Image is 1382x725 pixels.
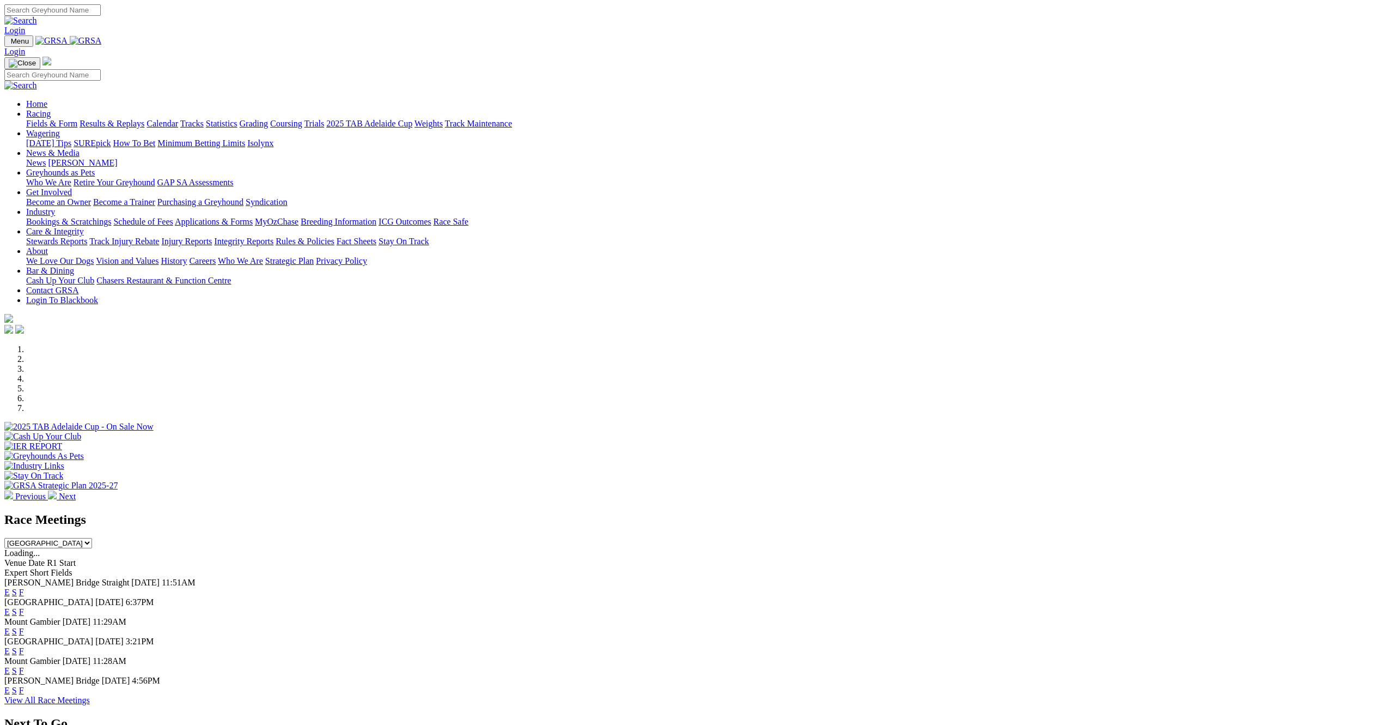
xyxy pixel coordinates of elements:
span: Date [28,558,45,567]
img: 2025 TAB Adelaide Cup - On Sale Now [4,422,154,432]
a: Home [26,99,47,108]
a: F [19,686,24,695]
a: Results & Replays [80,119,144,128]
span: [DATE] [102,676,130,685]
a: Who We Are [218,256,263,265]
a: How To Bet [113,138,156,148]
a: Coursing [270,119,302,128]
span: 11:28AM [93,656,126,666]
a: About [26,246,48,256]
a: Privacy Policy [316,256,367,265]
a: Statistics [206,119,238,128]
div: Get Involved [26,197,1378,207]
a: Bar & Dining [26,266,74,275]
a: Rules & Policies [276,237,334,246]
a: View All Race Meetings [4,696,90,705]
div: Racing [26,119,1378,129]
a: Purchasing a Greyhound [157,197,243,207]
img: logo-grsa-white.png [42,57,51,65]
a: Login To Blackbook [26,295,98,305]
a: Contact GRSA [26,286,78,295]
span: [DATE] [63,656,91,666]
span: [DATE] [131,578,160,587]
a: Retire Your Greyhound [74,178,155,187]
a: ICG Outcomes [379,217,431,226]
div: About [26,256,1378,266]
span: [GEOGRAPHIC_DATA] [4,637,93,646]
a: [DATE] Tips [26,138,71,148]
span: Menu [11,37,29,45]
a: Who We Are [26,178,71,187]
a: Track Maintenance [445,119,512,128]
a: MyOzChase [255,217,299,226]
img: Close [9,59,36,68]
a: Trials [304,119,324,128]
a: Cash Up Your Club [26,276,94,285]
a: SUREpick [74,138,111,148]
span: [GEOGRAPHIC_DATA] [4,597,93,607]
span: Short [30,568,49,577]
span: Mount Gambier [4,617,60,626]
img: facebook.svg [4,325,13,334]
span: R1 Start [47,558,76,567]
span: Expert [4,568,28,577]
a: S [12,588,17,597]
a: Integrity Reports [214,237,273,246]
span: 6:37PM [126,597,154,607]
div: Care & Integrity [26,237,1378,246]
span: Next [59,492,76,501]
a: Calendar [147,119,178,128]
img: chevron-left-pager-white.svg [4,491,13,499]
a: Isolynx [247,138,273,148]
a: Get Involved [26,188,72,197]
button: Toggle navigation [4,57,40,69]
a: Industry [26,207,55,216]
a: E [4,607,10,617]
a: Injury Reports [161,237,212,246]
a: News & Media [26,148,80,158]
img: GRSA [70,36,102,46]
a: S [12,666,17,675]
span: 11:29AM [93,617,126,626]
a: Care & Integrity [26,227,84,236]
a: S [12,607,17,617]
a: F [19,666,24,675]
div: News & Media [26,158,1378,168]
a: S [12,647,17,656]
a: Strategic Plan [265,256,314,265]
span: 11:51AM [162,578,196,587]
a: Tracks [180,119,204,128]
a: Careers [189,256,216,265]
a: Become a Trainer [93,197,155,207]
a: Previous [4,492,48,501]
a: Vision and Values [96,256,159,265]
a: 2025 TAB Adelaide Cup [326,119,412,128]
img: IER REPORT [4,442,62,451]
img: GRSA Strategic Plan 2025-27 [4,481,118,491]
img: twitter.svg [15,325,24,334]
a: Weights [415,119,443,128]
a: Greyhounds as Pets [26,168,95,177]
a: Syndication [246,197,287,207]
a: Fact Sheets [337,237,376,246]
a: GAP SA Assessments [157,178,234,187]
a: Next [48,492,76,501]
img: Cash Up Your Club [4,432,81,442]
img: Search [4,16,37,26]
a: Login [4,47,25,56]
input: Search [4,69,101,81]
input: Search [4,4,101,16]
a: Fields & Form [26,119,77,128]
img: GRSA [35,36,68,46]
a: Breeding Information [301,217,376,226]
a: We Love Our Dogs [26,256,94,265]
span: [DATE] [95,597,124,607]
a: F [19,627,24,636]
img: Stay On Track [4,471,63,481]
a: Stay On Track [379,237,429,246]
a: E [4,686,10,695]
div: Wagering [26,138,1378,148]
div: Greyhounds as Pets [26,178,1378,188]
a: History [161,256,187,265]
span: [DATE] [95,637,124,646]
